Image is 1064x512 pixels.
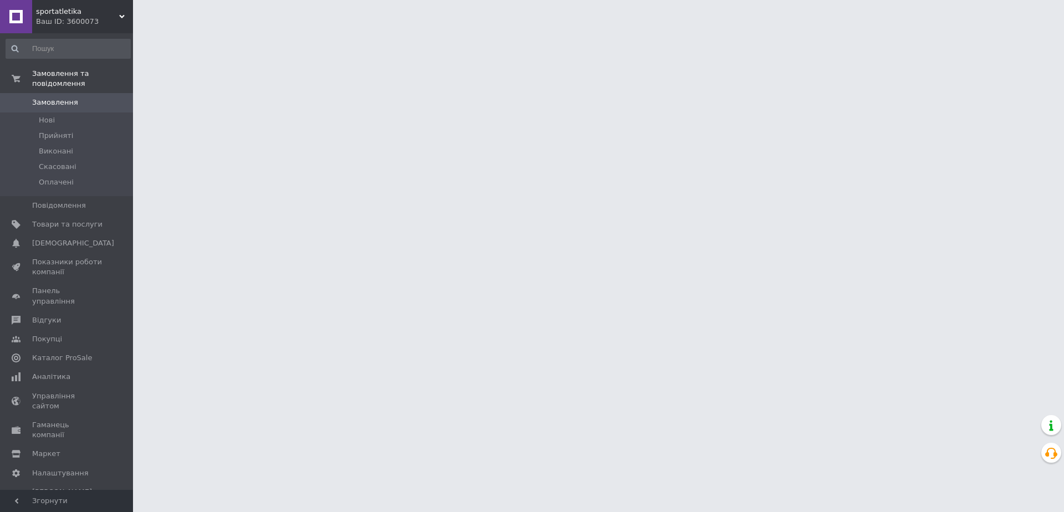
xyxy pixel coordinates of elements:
span: Замовлення та повідомлення [32,69,133,89]
span: Маркет [32,449,60,459]
div: Ваш ID: 3600073 [36,17,133,27]
span: Каталог ProSale [32,353,92,363]
span: Покупці [32,334,62,344]
span: Товари та послуги [32,219,103,229]
input: Пошук [6,39,131,59]
span: Оплачені [39,177,74,187]
span: Управління сайтом [32,391,103,411]
span: Відгуки [32,315,61,325]
span: Гаманець компанії [32,420,103,440]
span: Панель управління [32,286,103,306]
span: Налаштування [32,468,89,478]
span: Прийняті [39,131,73,141]
span: sportatletika [36,7,119,17]
span: Нові [39,115,55,125]
span: Показники роботи компанії [32,257,103,277]
span: Аналітика [32,372,70,382]
span: Замовлення [32,98,78,107]
span: [DEMOGRAPHIC_DATA] [32,238,114,248]
span: Скасовані [39,162,76,172]
span: Повідомлення [32,201,86,211]
span: Виконані [39,146,73,156]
